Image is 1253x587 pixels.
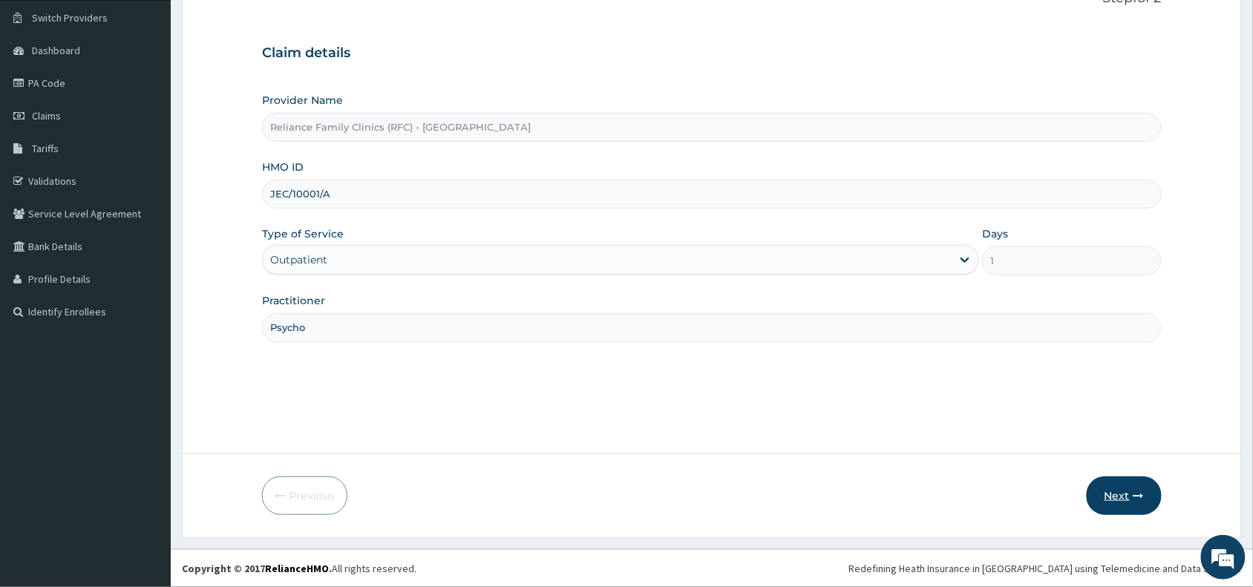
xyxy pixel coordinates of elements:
[243,7,279,43] div: Minimize live chat window
[27,74,60,111] img: d_794563401_company_1708531726252_794563401
[32,109,61,122] span: Claims
[182,562,332,575] strong: Copyright © 2017 .
[32,44,80,57] span: Dashboard
[262,226,344,241] label: Type of Service
[262,476,347,515] button: Previous
[265,562,329,575] a: RelianceHMO
[982,226,1008,241] label: Days
[262,93,343,108] label: Provider Name
[86,187,205,337] span: We're online!
[270,252,327,267] div: Outpatient
[849,561,1242,576] div: Redefining Heath Insurance in [GEOGRAPHIC_DATA] using Telemedicine and Data Science!
[262,180,1162,209] input: Enter HMO ID
[32,11,108,24] span: Switch Providers
[77,83,249,102] div: Chat with us now
[262,45,1162,62] h3: Claim details
[1087,476,1162,515] button: Next
[32,142,59,155] span: Tariffs
[171,549,1253,587] footer: All rights reserved.
[7,405,283,457] textarea: Type your message and hit 'Enter'
[262,293,325,308] label: Practitioner
[262,160,304,174] label: HMO ID
[262,313,1162,342] input: Enter Name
